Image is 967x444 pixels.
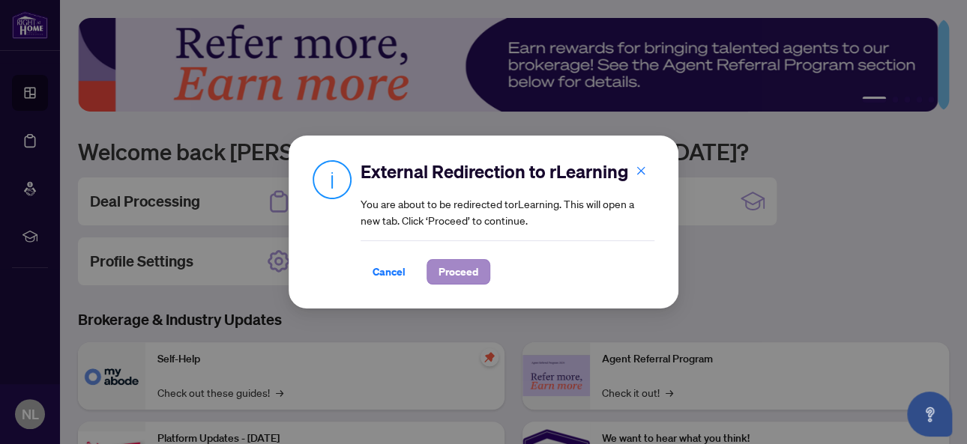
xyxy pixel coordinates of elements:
[427,259,490,285] button: Proceed
[313,159,352,199] img: Info Icon
[361,159,654,285] div: You are about to be redirected to rLearning . This will open a new tab. Click ‘Proceed’ to continue.
[907,392,952,437] button: Open asap
[361,259,418,285] button: Cancel
[636,165,646,176] span: close
[439,260,478,284] span: Proceed
[373,260,406,284] span: Cancel
[361,159,654,183] h2: External Redirection to rLearning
